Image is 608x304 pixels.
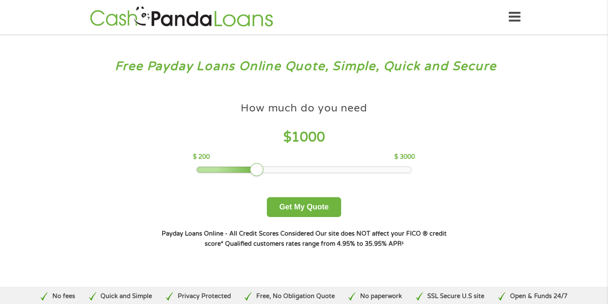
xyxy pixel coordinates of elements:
[360,292,402,301] p: No paperwork
[193,129,415,146] h4: $
[241,101,367,115] h4: How much do you need
[52,292,75,301] p: No fees
[193,152,210,162] p: $ 200
[24,59,584,74] h3: Free Payday Loans Online Quote, Simple, Quick and Secure
[394,152,415,162] p: $ 3000
[87,5,276,29] img: GetLoanNow Logo
[225,240,404,247] strong: Qualified customers rates range from 4.95% to 35.95% APR¹
[291,129,325,145] span: 1000
[178,292,231,301] p: Privacy Protected
[427,292,484,301] p: SSL Secure U.S site
[256,292,335,301] p: Free, No Obligation Quote
[510,292,567,301] p: Open & Funds 24/7
[100,292,152,301] p: Quick and Simple
[267,197,341,217] button: Get My Quote
[205,230,447,247] strong: Our site does NOT affect your FICO ® credit score*
[162,230,314,237] strong: Payday Loans Online - All Credit Scores Considered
